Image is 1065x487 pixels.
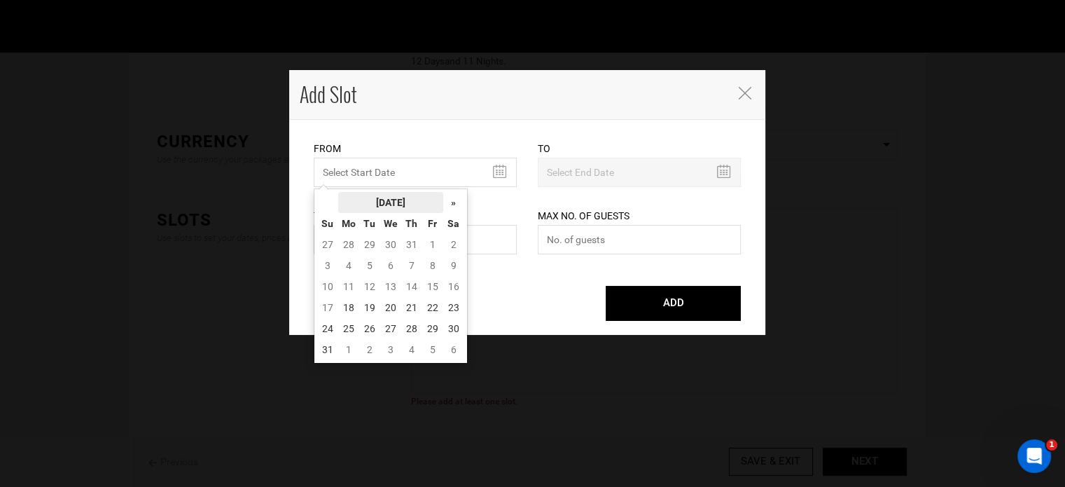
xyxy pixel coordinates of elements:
[401,276,422,297] td: 14
[443,276,464,297] td: 16
[401,297,422,318] td: 21
[338,234,359,255] td: 28
[443,297,464,318] td: 23
[1046,439,1057,451] span: 1
[317,213,338,234] th: Su
[380,297,401,318] td: 20
[380,213,401,234] th: We
[338,276,359,297] td: 11
[338,297,359,318] td: 18
[401,318,422,339] td: 28
[422,213,443,234] th: Fr
[317,234,338,255] td: 27
[1017,439,1051,473] iframe: Intercom live chat
[359,213,380,234] th: Tu
[359,234,380,255] td: 29
[401,234,422,255] td: 31
[606,286,741,321] button: ADD
[422,276,443,297] td: 15
[338,213,359,234] th: Mo
[317,339,338,360] td: 31
[359,339,380,360] td: 2
[314,158,517,187] input: Select Start Date
[443,213,464,234] th: Sa
[359,276,380,297] td: 12
[338,318,359,339] td: 25
[380,276,401,297] td: 13
[317,318,338,339] td: 24
[338,339,359,360] td: 1
[443,234,464,255] td: 2
[380,339,401,360] td: 3
[401,213,422,234] th: Th
[338,192,443,213] th: [DATE]
[422,318,443,339] td: 29
[422,297,443,318] td: 22
[338,255,359,276] td: 4
[359,297,380,318] td: 19
[737,85,751,100] button: Close
[314,142,341,156] label: From
[443,339,464,360] td: 6
[422,234,443,255] td: 1
[380,234,401,255] td: 30
[443,318,464,339] td: 30
[380,255,401,276] td: 6
[443,192,464,213] th: »
[538,225,741,254] input: No. of guests
[443,255,464,276] td: 9
[317,297,338,318] td: 17
[317,276,338,297] td: 10
[317,255,338,276] td: 3
[380,318,401,339] td: 27
[422,339,443,360] td: 5
[359,318,380,339] td: 26
[401,255,422,276] td: 7
[359,255,380,276] td: 5
[538,209,629,223] label: Max No. of Guests
[538,142,550,156] label: To
[422,255,443,276] td: 8
[300,81,723,109] h4: Add Slot
[401,339,422,360] td: 4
